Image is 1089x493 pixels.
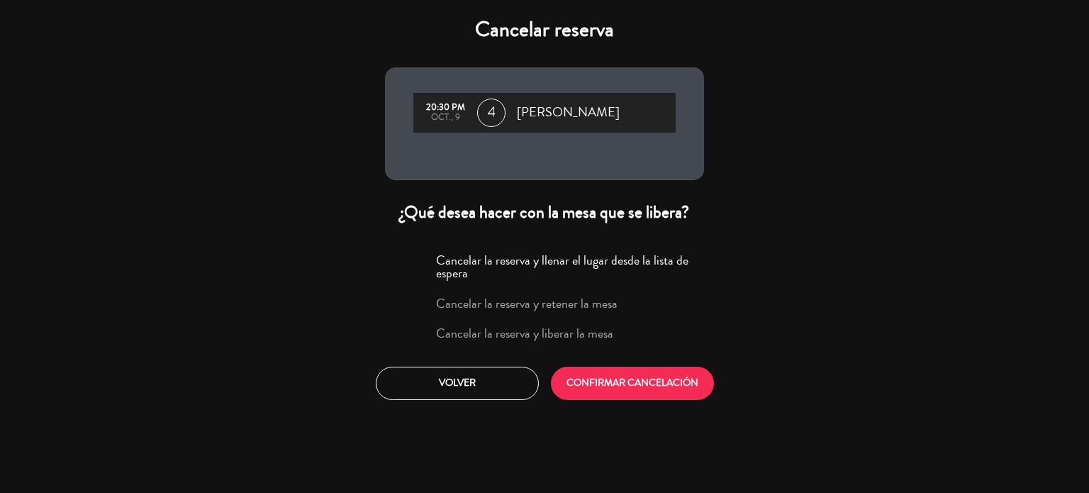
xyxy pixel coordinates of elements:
button: CONFIRMAR CANCELACIÓN [551,367,714,400]
div: 20:30 PM [420,103,470,113]
div: ¿Qué desea hacer con la mesa que se libera? [385,201,704,223]
div: oct., 9 [420,113,470,123]
label: Cancelar la reserva y liberar la mesa [436,327,613,340]
span: 4 [477,99,506,127]
label: Cancelar la reserva y llenar el lugar desde la lista de espera [436,254,696,279]
h4: Cancelar reserva [385,17,704,43]
button: Volver [376,367,539,400]
span: [PERSON_NAME] [517,102,620,123]
label: Cancelar la reserva y retener la mesa [436,297,618,310]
